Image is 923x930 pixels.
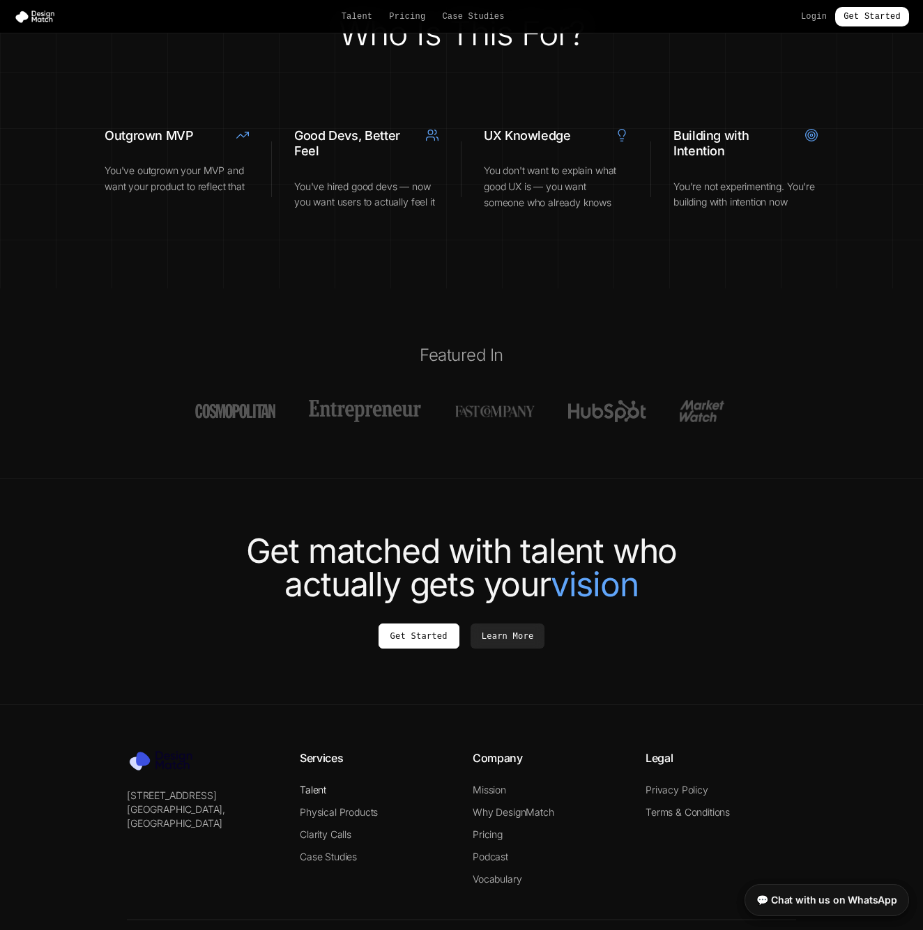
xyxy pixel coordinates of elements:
a: Clarity Calls [300,828,351,840]
h3: Good Devs, Better Feel [294,128,414,160]
a: Learn More [471,623,545,649]
a: Why DesignMatch [473,806,554,818]
img: Design Match [127,750,204,772]
a: Podcast [473,851,508,862]
img: Design Match [14,10,61,24]
h2: Featured In [71,344,852,366]
a: Pricing [389,11,425,22]
p: You've hired good devs — now you want users to actually feel it [294,179,439,211]
a: Talent [300,784,326,796]
a: Case Studies [442,11,504,22]
h3: Outgrown MVP [105,128,224,144]
img: Featured Logo 2 [309,400,421,422]
a: Get Started [835,7,909,26]
p: You've outgrown your MVP and want your product to reflect that [105,163,250,195]
h3: Building with Intention [673,128,793,160]
a: Get Started [379,623,459,649]
img: Featured Logo 4 [568,400,646,422]
a: Pricing [473,828,503,840]
p: [STREET_ADDRESS] [127,789,277,803]
a: Talent [342,11,373,22]
a: Physical Products [300,806,378,818]
h2: Get matched with talent who actually gets your [71,534,852,601]
h3: UX Knowledge [484,128,604,144]
a: 💬 Chat with us on WhatsApp [745,884,909,916]
a: Login [801,11,827,22]
a: Privacy Policy [646,784,708,796]
a: Vocabulary [473,873,521,885]
p: [GEOGRAPHIC_DATA], [GEOGRAPHIC_DATA] [127,803,277,830]
img: Featured Logo 1 [195,400,275,422]
a: Terms & Conditions [646,806,730,818]
a: Mission [473,784,506,796]
h4: Legal [646,750,796,766]
h4: Company [473,750,623,766]
img: Featured Logo 3 [455,400,535,422]
a: Case Studies [300,851,357,862]
p: You're not experimenting. You're building with intention now [673,179,818,211]
span: vision [551,568,639,601]
h4: Services [300,750,450,766]
img: Featured Logo 5 [680,400,728,422]
p: You don't want to explain what good UX is — you want someone who already knows [484,163,629,210]
h2: Who Is This For? [82,17,841,50]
